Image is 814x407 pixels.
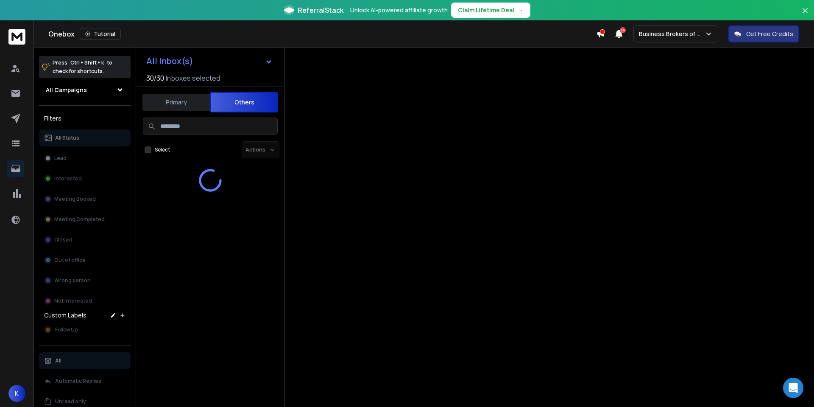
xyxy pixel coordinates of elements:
label: Select [155,146,170,153]
p: Press to check for shortcuts. [53,59,112,76]
h3: Inboxes selected [166,73,220,83]
p: Business Brokers of AZ [639,30,705,38]
div: Open Intercom Messenger [783,378,803,398]
div: Onebox [48,28,596,40]
h1: All Inbox(s) [146,57,193,65]
button: Others [210,92,278,112]
button: Claim Lifetime Deal→ [451,3,530,18]
h3: Custom Labels [44,311,86,320]
p: Unlock AI-powered affiliate growth [350,6,448,14]
button: All Campaigns [39,81,131,98]
button: Close banner [800,5,811,25]
button: K [8,385,25,402]
button: Get Free Credits [728,25,799,42]
h1: All Campaigns [46,86,87,94]
span: 35 [620,27,626,33]
button: Primary [142,93,210,112]
button: All Inbox(s) [139,53,279,70]
h3: Filters [39,112,131,124]
span: ReferralStack [298,5,343,15]
span: Ctrl + Shift + k [69,58,105,67]
button: Tutorial [80,28,121,40]
p: Get Free Credits [746,30,793,38]
span: 30 / 30 [146,73,164,83]
span: → [518,6,524,14]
